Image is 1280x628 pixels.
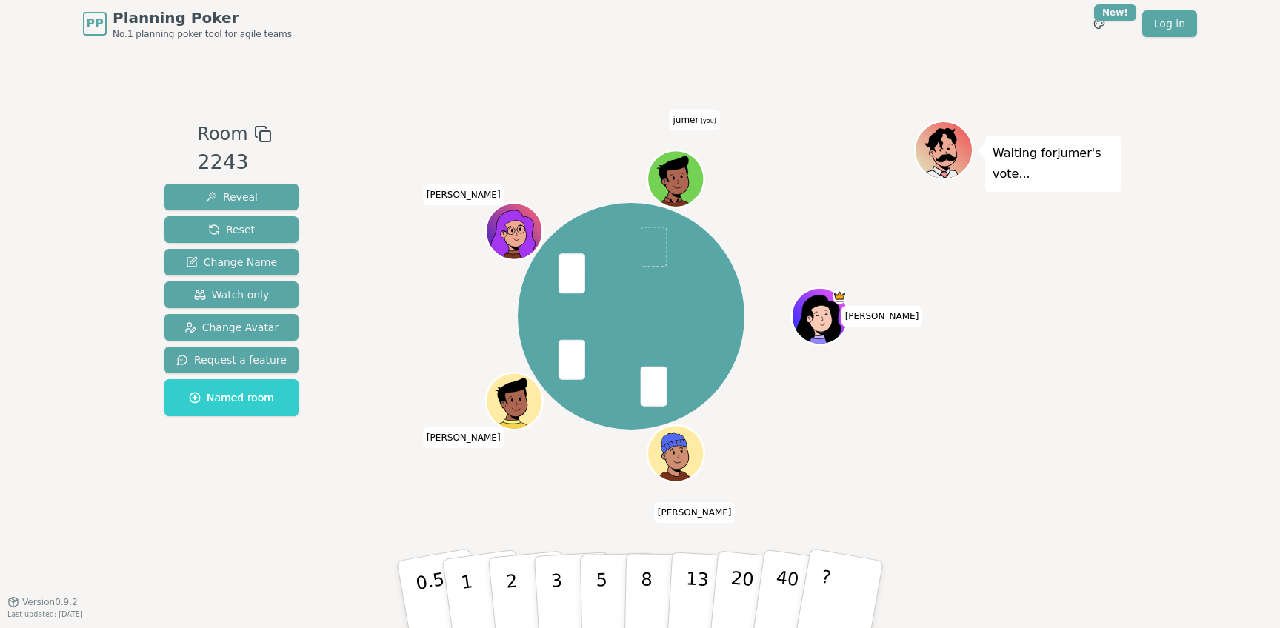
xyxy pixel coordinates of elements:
[1142,10,1197,37] a: Log in
[189,390,274,405] span: Named room
[699,118,716,124] span: (you)
[184,320,279,335] span: Change Avatar
[176,353,287,367] span: Request a feature
[841,306,923,327] span: Click to change your name
[22,596,78,608] span: Version 0.9.2
[164,379,299,416] button: Named room
[993,143,1114,184] p: Waiting for jumer 's vote...
[164,184,299,210] button: Reveal
[649,153,702,206] button: Click to change your avatar
[194,287,270,302] span: Watch only
[1094,4,1136,21] div: New!
[205,190,258,204] span: Reveal
[164,281,299,308] button: Watch only
[669,110,719,130] span: Click to change your name
[164,314,299,341] button: Change Avatar
[113,28,292,40] span: No.1 planning poker tool for agile teams
[164,216,299,243] button: Reset
[423,427,504,448] span: Click to change your name
[1086,10,1113,37] button: New!
[832,290,846,304] span: Thomas is the host
[197,147,271,178] div: 2243
[113,7,292,28] span: Planning Poker
[164,347,299,373] button: Request a feature
[654,502,736,523] span: Click to change your name
[423,184,504,205] span: Click to change your name
[83,7,292,40] a: PPPlanning PokerNo.1 planning poker tool for agile teams
[7,610,83,618] span: Last updated: [DATE]
[186,255,277,270] span: Change Name
[208,222,255,237] span: Reset
[7,596,78,608] button: Version0.9.2
[164,249,299,275] button: Change Name
[86,15,103,33] span: PP
[197,121,247,147] span: Room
